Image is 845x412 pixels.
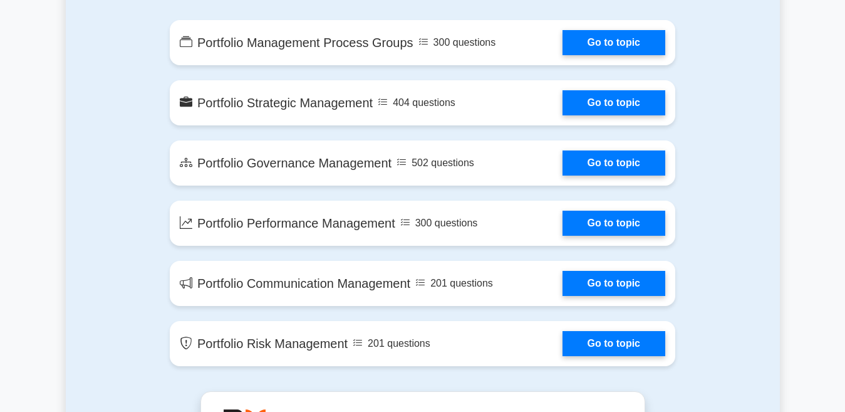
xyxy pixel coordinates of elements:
a: Go to topic [562,331,665,356]
a: Go to topic [562,90,665,115]
a: Go to topic [562,271,665,296]
a: Go to topic [562,30,665,55]
a: Go to topic [562,151,665,176]
a: Go to topic [562,211,665,236]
